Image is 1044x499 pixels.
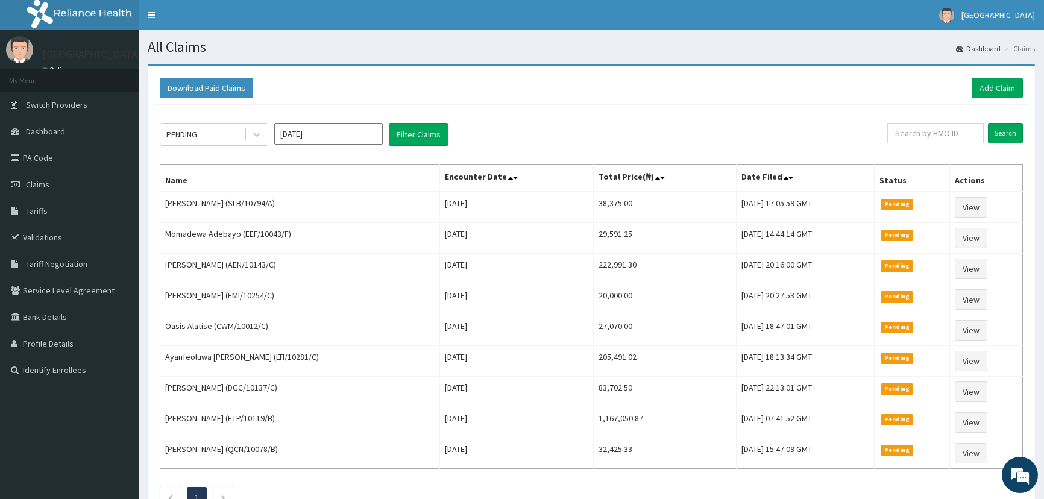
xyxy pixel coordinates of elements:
input: Search by HMO ID [887,123,984,143]
input: Select Month and Year [274,123,383,145]
a: Online [42,66,71,74]
td: Momadewa Adebayo (EEF/10043/F) [160,223,440,254]
th: Actions [949,165,1022,192]
a: View [955,259,987,279]
td: [DATE] 18:13:34 GMT [737,346,874,377]
a: Dashboard [956,43,1001,54]
td: 83,702.50 [594,377,737,407]
span: Pending [881,260,914,271]
a: View [955,197,987,218]
td: 20,000.00 [594,284,737,315]
span: Pending [881,291,914,302]
td: [DATE] 07:41:52 GMT [737,407,874,438]
td: [DATE] 20:16:00 GMT [737,254,874,284]
td: [PERSON_NAME] (SLB/10794/A) [160,192,440,223]
th: Date Filed [737,165,874,192]
td: [DATE] [439,284,594,315]
div: PENDING [166,128,197,140]
td: [DATE] [439,192,594,223]
th: Name [160,165,440,192]
span: Pending [881,322,914,333]
td: 222,991.30 [594,254,737,284]
td: [DATE] 22:13:01 GMT [737,377,874,407]
td: [DATE] [439,407,594,438]
p: [GEOGRAPHIC_DATA] [42,49,142,60]
td: [PERSON_NAME] (QCN/10078/B) [160,438,440,469]
td: [DATE] [439,438,594,469]
td: 27,070.00 [594,315,737,346]
td: [PERSON_NAME] (FTP/10119/B) [160,407,440,438]
h1: All Claims [148,39,1035,55]
a: View [955,289,987,310]
td: [DATE] [439,377,594,407]
a: View [955,320,987,341]
th: Encounter Date [439,165,594,192]
button: Download Paid Claims [160,78,253,98]
td: [DATE] [439,346,594,377]
td: Ayanfeoluwa [PERSON_NAME] (LTI/10281/C) [160,346,440,377]
td: [DATE] [439,254,594,284]
button: Filter Claims [389,123,448,146]
td: 29,591.25 [594,223,737,254]
span: Pending [881,383,914,394]
span: Switch Providers [26,99,87,110]
li: Claims [1002,43,1035,54]
td: [DATE] [439,223,594,254]
td: Oasis Alatise (CWM/10012/C) [160,315,440,346]
td: [DATE] 15:47:09 GMT [737,438,874,469]
a: View [955,443,987,463]
img: User Image [6,36,33,63]
span: Pending [881,199,914,210]
span: Pending [881,230,914,240]
span: Dashboard [26,126,65,137]
td: 1,167,050.87 [594,407,737,438]
span: Pending [881,445,914,456]
th: Status [874,165,949,192]
td: [DATE] 18:47:01 GMT [737,315,874,346]
td: 38,375.00 [594,192,737,223]
img: User Image [939,8,954,23]
td: [PERSON_NAME] (DGC/10137/C) [160,377,440,407]
span: Pending [881,353,914,363]
span: Claims [26,179,49,190]
td: 205,491.02 [594,346,737,377]
td: 32,425.33 [594,438,737,469]
td: [DATE] 17:05:59 GMT [737,192,874,223]
span: Pending [881,414,914,425]
th: Total Price(₦) [594,165,737,192]
td: [DATE] [439,315,594,346]
input: Search [988,123,1023,143]
span: Tariffs [26,206,48,216]
a: Add Claim [972,78,1023,98]
td: [PERSON_NAME] (FMI/10254/C) [160,284,440,315]
a: View [955,351,987,371]
a: View [955,381,987,402]
a: View [955,228,987,248]
td: [PERSON_NAME] (AEN/10143/C) [160,254,440,284]
td: [DATE] 20:27:53 GMT [737,284,874,315]
span: Tariff Negotiation [26,259,87,269]
a: View [955,412,987,433]
td: [DATE] 14:44:14 GMT [737,223,874,254]
span: [GEOGRAPHIC_DATA] [961,10,1035,20]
